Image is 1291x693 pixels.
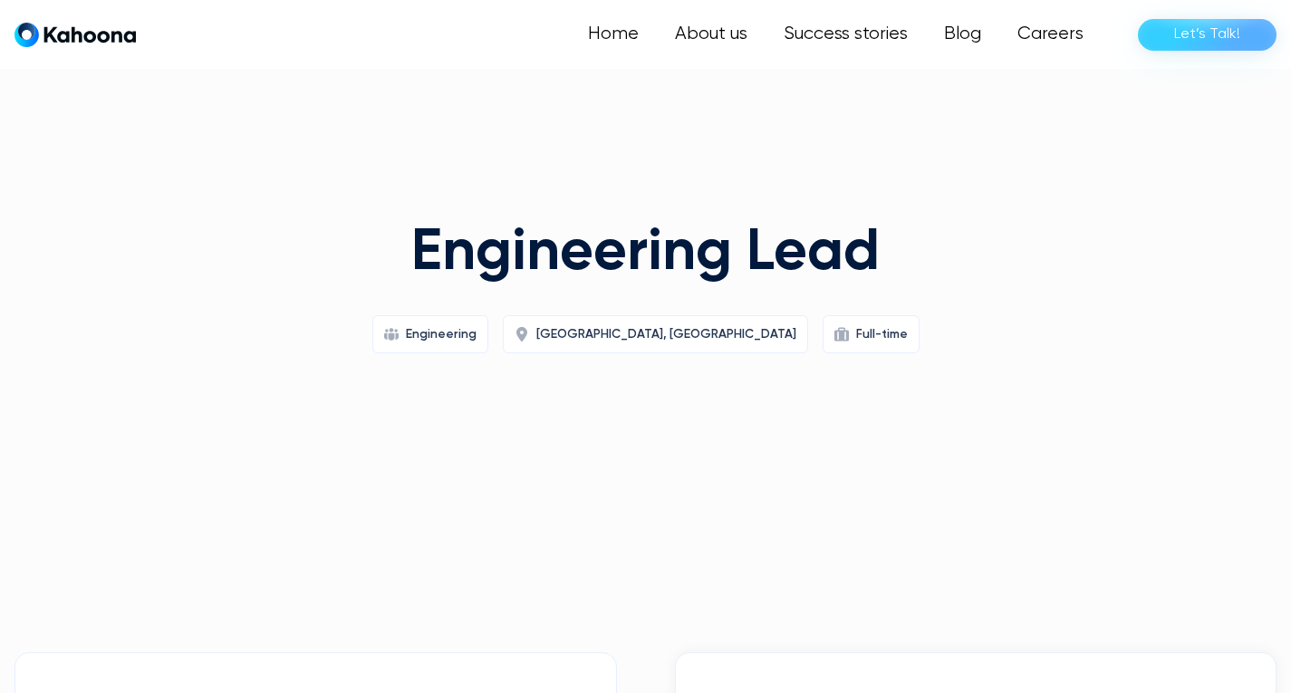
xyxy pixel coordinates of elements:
a: home [14,22,136,48]
a: About us [657,16,766,53]
a: Home [570,16,657,53]
div: Let’s Talk! [1174,20,1240,49]
div: Full-time [856,320,908,349]
a: Success stories [766,16,926,53]
h1: Engineering Lead [298,222,994,285]
a: Blog [926,16,999,53]
div: [GEOGRAPHIC_DATA], [GEOGRAPHIC_DATA] [536,320,796,349]
div: Engineering [406,320,477,349]
a: Careers [999,16,1102,53]
a: Let’s Talk! [1138,19,1277,51]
